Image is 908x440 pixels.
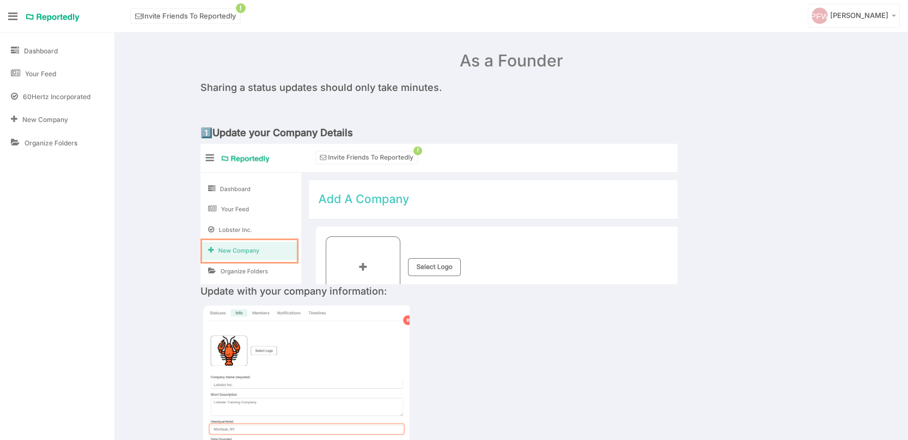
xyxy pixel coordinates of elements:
span: ! [236,3,246,13]
span: Organize Folders [25,138,77,148]
a: 60Hertz Incorporated [3,87,112,107]
h4: 1️⃣ [200,127,822,138]
img: svg+xml;base64,PD94bWwgdmVyc2lvbj0iMS4wIiBlbmNvZGluZz0iVVRGLTgiPz4KICAgICAg%0APHN2ZyB2ZXJzaW9uPSI... [812,8,828,24]
a: Organize Folders [3,133,112,153]
a: Reportedly [26,8,80,27]
span: Dashboard [24,46,58,56]
span: 60Hertz Incorporated [23,92,90,101]
a: Invite Friends To Reportedly! [130,8,241,24]
span: Your Feed [25,69,56,78]
p: Update with your company information: [200,284,822,298]
a: New Company [3,109,112,130]
a: [PERSON_NAME] [808,4,900,28]
h2: As a Founder [123,52,900,70]
span: [PERSON_NAME] [830,11,888,20]
p: Sharing a status updates should only take minutes. [200,81,822,94]
img: Screen_Shot_2022-01-06_at_4.21.17_PM-6c6ba0676ddf1989be33739cde4414a53e3feeab6e8280d845217e06a279... [200,144,678,284]
a: Your Feed [3,64,112,84]
strong: Update your Company Details [212,127,353,138]
a: Dashboard [3,41,112,61]
span: New Company [22,115,68,124]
